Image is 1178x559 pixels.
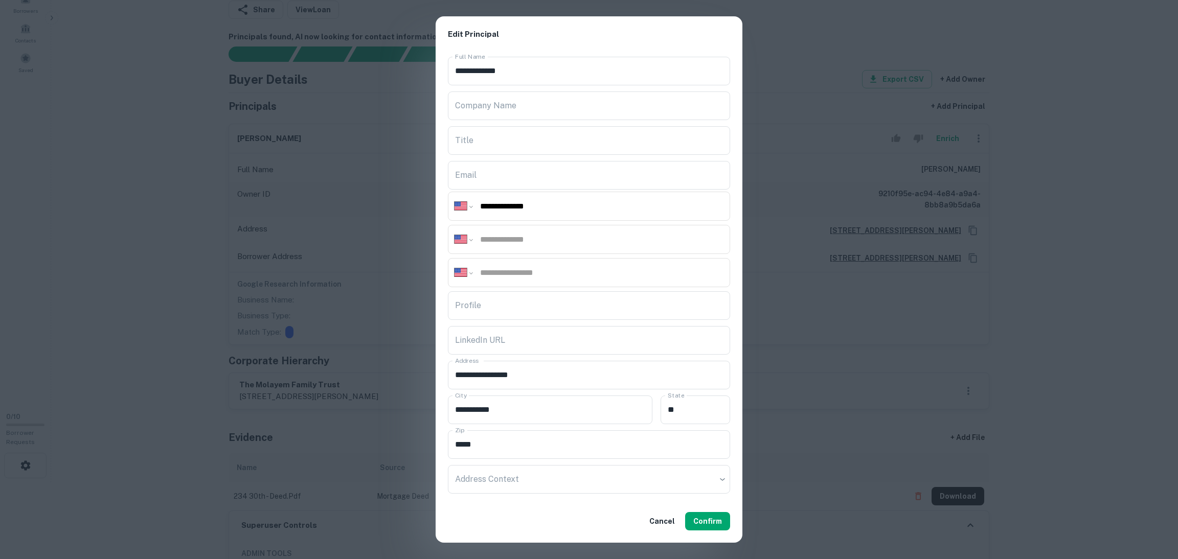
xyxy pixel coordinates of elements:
[1127,477,1178,526] iframe: Chat Widget
[448,465,730,494] div: ​
[455,52,485,61] label: Full Name
[455,391,467,400] label: City
[685,512,730,530] button: Confirm
[645,512,679,530] button: Cancel
[436,16,742,53] h2: Edit Principal
[668,391,684,400] label: State
[455,356,479,365] label: Address
[455,426,464,434] label: Zip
